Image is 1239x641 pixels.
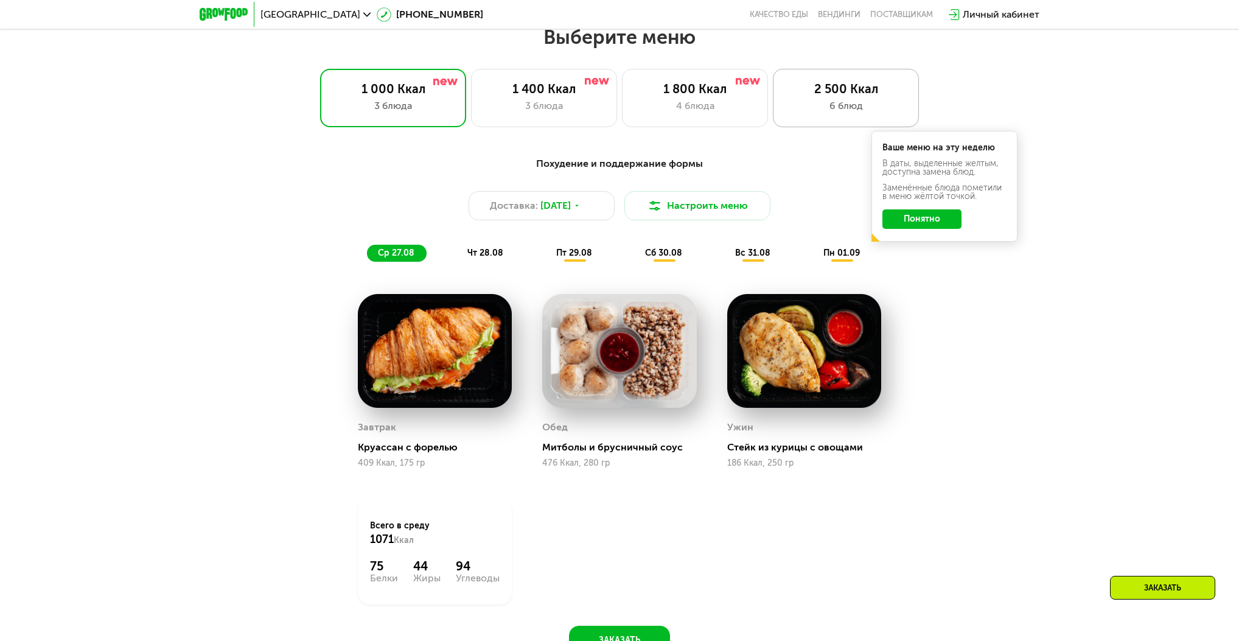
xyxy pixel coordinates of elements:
[39,25,1200,49] h2: Выберите меню
[735,248,770,258] span: вс 31.08
[358,418,396,436] div: Завтрак
[484,99,604,113] div: 3 блюда
[882,144,1007,152] div: Ваше меню на эту неделю
[370,559,398,573] div: 75
[727,418,753,436] div: Ужин
[394,535,414,545] span: Ккал
[260,10,360,19] span: [GEOGRAPHIC_DATA]
[333,99,453,113] div: 3 блюда
[358,458,512,468] div: 409 Ккал, 175 гр
[456,559,500,573] div: 94
[413,559,441,573] div: 44
[882,184,1007,201] div: Заменённые блюда пометили в меню жёлтой точкой.
[259,156,980,172] div: Похудение и поддержание формы
[882,209,962,229] button: Понятно
[484,82,604,96] div: 1 400 Ккал
[542,458,696,468] div: 476 Ккал, 280 гр
[882,159,1007,177] div: В даты, выделенные желтым, доступна замена блюд.
[370,533,394,546] span: 1071
[490,198,538,213] span: Доставка:
[358,441,522,454] div: Круассан с форелью
[542,441,706,454] div: Митболы и брусничный соус
[413,573,441,583] div: Жиры
[645,248,682,258] span: сб 30.08
[333,82,453,96] div: 1 000 Ккал
[370,520,500,547] div: Всего в среду
[786,82,906,96] div: 2 500 Ккал
[456,573,500,583] div: Углеводы
[467,248,503,258] span: чт 28.08
[870,10,933,19] div: поставщикам
[370,573,398,583] div: Белки
[750,10,808,19] a: Качество еды
[818,10,860,19] a: Вендинги
[727,441,891,454] div: Стейк из курицы с овощами
[635,99,755,113] div: 4 блюда
[556,248,592,258] span: пт 29.08
[540,198,571,213] span: [DATE]
[727,458,881,468] div: 186 Ккал, 250 гр
[786,99,906,113] div: 6 блюд
[635,82,755,96] div: 1 800 Ккал
[823,248,860,258] span: пн 01.09
[1110,576,1215,600] div: Заказать
[378,248,414,258] span: ср 27.08
[542,418,568,436] div: Обед
[377,7,483,22] a: [PHONE_NUMBER]
[963,7,1039,22] div: Личный кабинет
[624,191,770,220] button: Настроить меню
